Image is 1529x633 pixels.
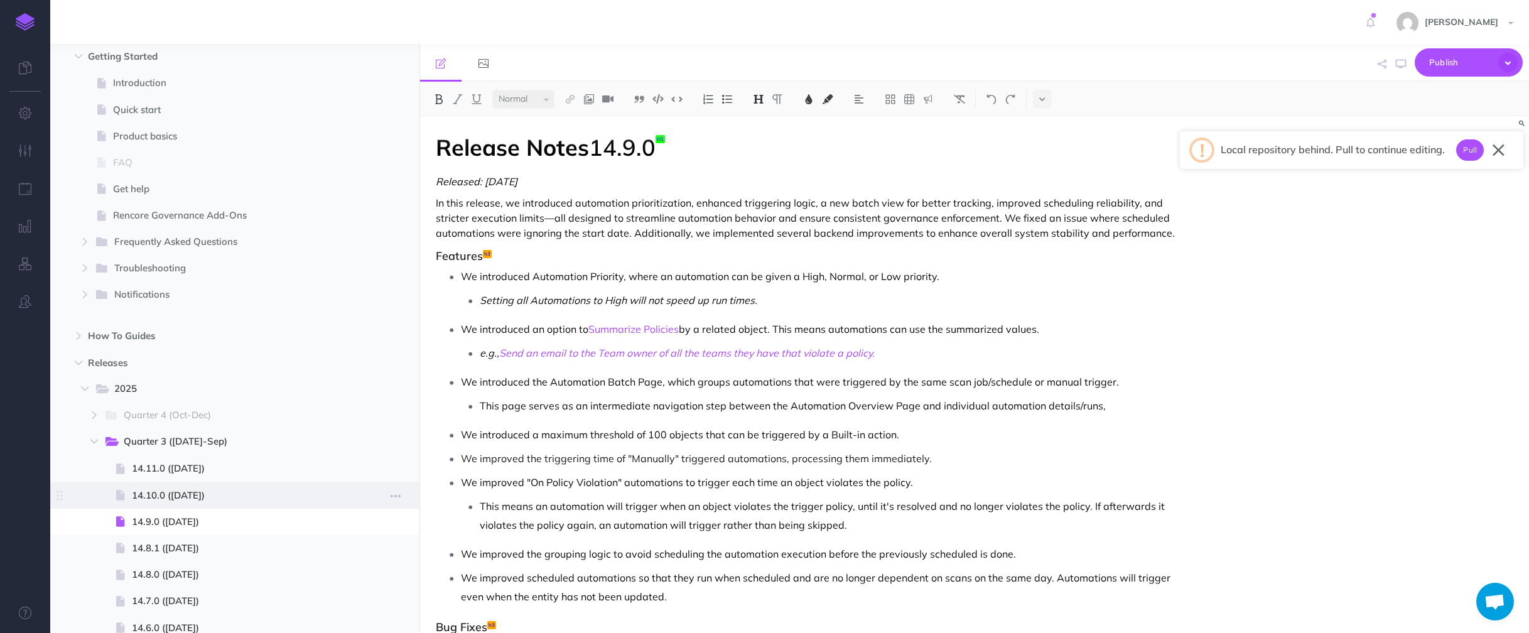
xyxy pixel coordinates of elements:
[986,94,997,104] img: Undo
[671,94,683,104] img: Inline code button
[461,425,1181,444] p: We introduced a maximum threshold of 100 objects that can be triggered by a Built-in action.
[803,94,814,104] img: Text color button
[1415,48,1523,77] button: Publish
[132,514,344,529] span: 14.9.0 ([DATE])
[436,133,589,161] span: Release Notes
[461,473,1181,492] p: We improved "On Policy Violation" automations to trigger each time an object violates the policy.
[113,75,344,90] span: Introduction
[132,593,344,609] span: 14.7.0 ([DATE])
[436,175,517,188] span: Released: [DATE]
[904,94,915,104] img: Create table button
[461,320,1181,338] p: We introduced an option to by a related object. This means automations can use the summarized val...
[113,181,344,197] span: Get help
[113,129,344,144] span: Product basics
[461,267,1181,286] p: We introduced Automation Priority, where an automation can be given a High, Normal, or Low priority.
[480,347,875,359] em: e.g.,
[114,261,325,277] span: Troubleshooting
[461,568,1181,606] p: We improved scheduled automations so that they run when scheduled and are no longer dependent on ...
[480,396,1181,415] p: This page serves as an intermediate navigation step between the Automation Overview Page and indi...
[1418,16,1505,28] span: [PERSON_NAME]
[88,328,328,344] span: How To Guides
[588,323,679,335] a: Summarize Policies
[922,94,934,104] img: Callout dropdown menu button
[88,355,328,371] span: Releases
[480,294,757,306] em: Setting all Automations to High will not speed up run times.
[602,94,613,104] img: Add video button
[480,497,1181,534] p: This means an automation will trigger when an object violates the trigger policy, until it's reso...
[113,208,344,223] span: Rencore Governance Add-Ons
[565,94,576,104] img: Link button
[471,94,482,104] img: Underline button
[132,488,344,503] span: 14.10.0 ([DATE])
[114,234,325,251] span: Frequently Asked Questions
[461,544,1181,563] p: We improved the grouping logic to avoid scheduling the automation execution before the previously...
[461,372,1181,391] p: We introduced the Automation Batch Page, which groups automations that were triggered by the same...
[461,452,932,465] span: We improved the triggering time of "Manually" triggered automations, processing them immediately.
[853,94,865,104] img: Alignment dropdown menu button
[132,567,344,582] span: 14.8.0 ([DATE])
[772,94,783,104] img: Paragraph button
[114,287,325,303] span: Notifications
[452,94,463,104] img: Italic button
[436,195,1181,241] p: In this release, we introduced automation prioritization, enhanced triggering logic, a new batch ...
[822,94,833,104] img: Text background color button
[634,94,645,104] img: Blockquote button
[1397,12,1418,34] img: 144ae60c011ffeabe18c6ddfbe14a5c9.jpg
[1005,94,1016,104] img: Redo
[132,541,344,556] span: 14.8.1 ([DATE])
[703,94,714,104] img: Ordered list button
[436,250,1181,262] h3: Features
[1476,583,1514,620] a: Open chat
[124,408,325,424] span: Quarter 4 (Oct-Dec)
[583,94,595,104] img: Add image button
[124,434,325,450] span: Quarter 3 ([DATE]-Sep)
[433,94,445,104] img: Bold button
[1221,144,1445,156] h2: Local repository behind. Pull to continue editing.
[88,49,328,64] span: Getting Started
[1456,139,1484,161] button: Pull
[1200,140,1204,160] div: !
[589,133,656,161] span: 14.9.0
[132,461,344,476] span: 14.11.0 ([DATE])
[954,94,965,104] img: Clear styles button
[113,155,344,170] span: FAQ
[114,381,325,398] span: 2025
[113,102,344,117] span: Quick start
[721,94,733,104] img: Unordered list button
[16,13,35,31] img: logo-mark.svg
[753,94,764,104] img: Headings dropdown button
[499,347,875,359] a: Send an email to the Team owner of all the teams they have that violate a policy.
[1429,53,1492,72] span: Publish
[652,94,664,104] img: Code block button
